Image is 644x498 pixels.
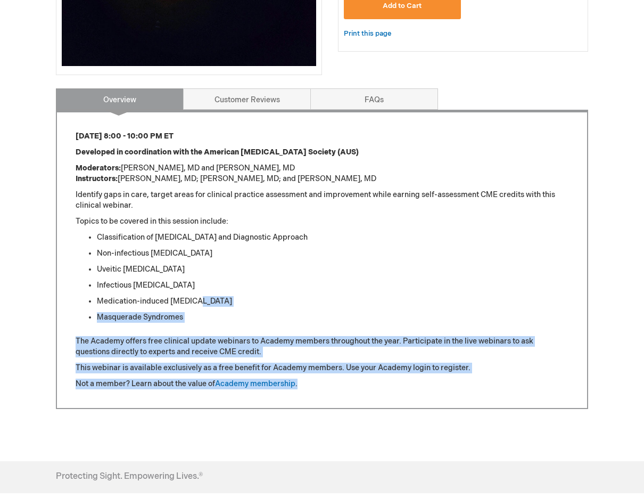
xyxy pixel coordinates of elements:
p: This webinar is available exclusively as a free benefit for Academy members. Use your Academy log... [76,363,568,373]
a: Academy membership [215,379,295,388]
strong: [DATE] 8:00 - 10:00 PM ET [76,132,174,141]
li: Classification of [MEDICAL_DATA] and Diagnostic Approach [97,232,568,243]
li: Uveitic [MEDICAL_DATA] [97,264,568,275]
li: Masquerade Syndromes [97,312,568,323]
a: Print this page [344,27,391,40]
strong: Developed in coordination with the American [MEDICAL_DATA] Society (AUS) [76,148,359,157]
a: Overview [56,88,184,110]
a: Customer Reviews [183,88,311,110]
strong: Instructors: [76,174,118,183]
span: Add to Cart [383,2,422,10]
p: The Academy offers free clinical update webinars to Academy members throughout the year. Particip... [76,336,568,357]
p: Identify gaps in care, target areas for clinical practice assessment and improvement while earnin... [76,190,568,211]
li: Infectious [MEDICAL_DATA] [97,280,568,291]
p: Topics to be covered in this session include: [76,216,568,227]
h4: Protecting Sight. Empowering Lives.® [56,472,203,481]
li: Medication-induced [MEDICAL_DATA] [97,296,568,307]
strong: Moderators: [76,164,121,173]
a: FAQs [310,88,438,110]
p: Not a member? Learn about the value of . [76,379,568,389]
p: [PERSON_NAME], MD and [PERSON_NAME], MD [PERSON_NAME], MD; [PERSON_NAME], MD; and [PERSON_NAME], MD [76,163,568,184]
li: Non-infectious [MEDICAL_DATA] [97,248,568,259]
